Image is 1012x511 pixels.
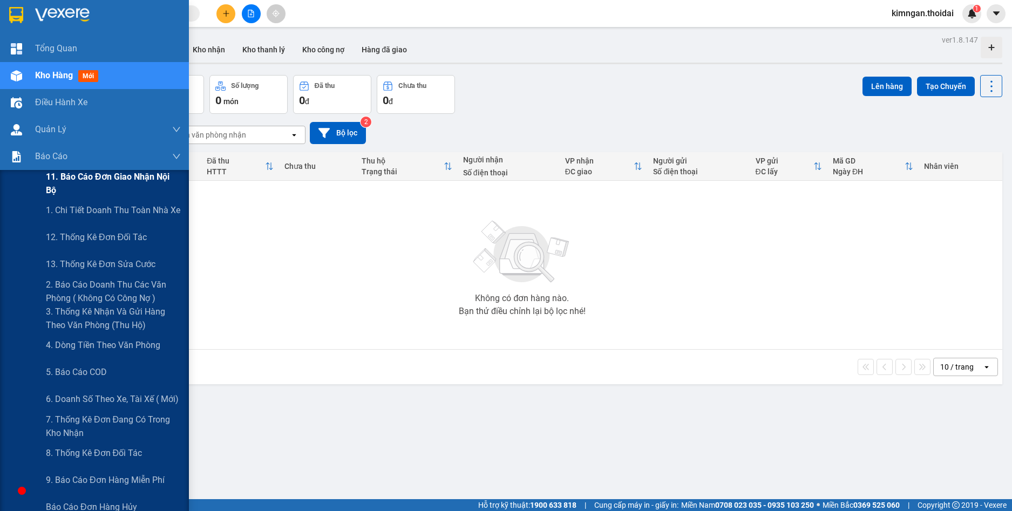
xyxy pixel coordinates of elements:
span: 9. Báo cáo đơn hàng miễn phí [46,473,165,487]
span: Cung cấp máy in - giấy in: [594,499,678,511]
div: Mã GD [833,156,905,165]
img: solution-icon [11,151,22,162]
button: Kho thanh lý [234,37,294,63]
span: 8. Thống kê đơn đối tác [46,446,142,460]
button: Tạo Chuyến [917,77,975,96]
span: ⚪️ [817,503,820,507]
sup: 2 [361,117,371,127]
sup: 1 [973,5,981,12]
span: Điều hành xe [35,96,87,109]
th: Toggle SortBy [560,152,648,181]
img: warehouse-icon [11,97,22,108]
button: plus [216,4,235,23]
img: svg+xml;base64,PHN2ZyBjbGFzcz0ibGlzdC1wbHVnX19zdmciIHhtbG5zPSJodHRwOi8vd3d3LnczLm9yZy8yMDAwL3N2Zy... [468,214,576,290]
button: aim [267,4,286,23]
div: ĐC giao [565,167,634,176]
div: Đã thu [207,156,265,165]
span: 0 [383,94,389,107]
button: Chưa thu0đ [377,75,455,114]
span: đ [389,97,393,106]
span: aim [272,10,280,17]
div: ver 1.8.147 [942,34,978,46]
span: món [223,97,239,106]
div: Số điện thoại [463,168,554,177]
button: Lên hàng [862,77,912,96]
span: Miền Bắc [823,499,900,511]
span: down [172,125,181,134]
img: dashboard-icon [11,43,22,54]
button: Đã thu0đ [293,75,371,114]
div: Tạo kho hàng mới [981,37,1002,58]
th: Toggle SortBy [827,152,919,181]
svg: open [982,363,991,371]
div: Bạn thử điều chỉnh lại bộ lọc nhé! [459,307,586,316]
div: Đã thu [315,82,335,90]
span: 1 [975,5,979,12]
button: file-add [242,4,261,23]
div: Thu hộ [362,156,444,165]
div: Người gửi [653,156,744,165]
button: Số lượng0món [209,75,288,114]
th: Toggle SortBy [201,152,279,181]
div: VP nhận [565,156,634,165]
span: 0 [215,94,221,107]
span: đ [305,97,309,106]
div: Ngày ĐH [833,167,905,176]
button: Kho nhận [184,37,234,63]
div: Trạng thái [362,167,444,176]
span: 0 [299,94,305,107]
div: Số điện thoại [653,167,744,176]
button: caret-down [987,4,1006,23]
div: VP gửi [756,156,813,165]
button: Kho công nợ [294,37,353,63]
button: Bộ lọc [310,122,366,144]
span: Kho hàng [35,70,73,80]
img: warehouse-icon [11,124,22,135]
span: kimngan.thoidai [883,6,962,20]
span: 3. Thống kê nhận và gửi hàng theo văn phòng (thu hộ) [46,305,181,332]
div: Chọn văn phòng nhận [172,130,246,140]
span: 5. Báo cáo COD [46,365,107,379]
div: Không có đơn hàng nào. [475,294,569,303]
span: 2. Báo cáo doanh thu các văn phòng ( không có công nợ ) [46,278,181,305]
svg: open [290,131,298,139]
div: Nhân viên [924,162,997,171]
span: Miền Nam [681,499,814,511]
span: 1. Chi tiết doanh thu toàn nhà xe [46,203,180,217]
img: warehouse-icon [11,70,22,81]
button: Hàng đã giao [353,37,416,63]
div: ĐC lấy [756,167,813,176]
span: 7. Thống kê đơn đang có trong kho nhận [46,413,181,440]
span: 6. Doanh số theo xe, tài xế ( mới) [46,392,179,406]
span: copyright [952,501,960,509]
span: | [585,499,586,511]
span: file-add [247,10,255,17]
span: 12. Thống kê đơn đối tác [46,230,147,244]
div: Chưa thu [398,82,426,90]
span: mới [78,70,98,82]
th: Toggle SortBy [356,152,458,181]
span: | [908,499,909,511]
span: Tổng Quan [35,42,77,55]
strong: 0708 023 035 - 0935 103 250 [715,501,814,509]
span: Báo cáo [35,149,67,163]
img: logo-vxr [9,7,23,23]
div: Người nhận [463,155,554,164]
span: Hỗ trợ kỹ thuật: [478,499,576,511]
strong: 0369 525 060 [853,501,900,509]
strong: 1900 633 818 [530,501,576,509]
img: icon-new-feature [967,9,977,18]
div: Chưa thu [284,162,351,171]
span: caret-down [991,9,1001,18]
span: 11. Báo cáo đơn giao nhận nội bộ [46,170,181,197]
span: 4. Dòng tiền theo văn phòng [46,338,160,352]
div: HTTT [207,167,265,176]
span: down [172,152,181,161]
span: Quản Lý [35,122,66,136]
div: 10 / trang [940,362,974,372]
div: Số lượng [231,82,259,90]
span: plus [222,10,230,17]
th: Toggle SortBy [750,152,827,181]
span: 13. Thống kê đơn sửa cước [46,257,155,271]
